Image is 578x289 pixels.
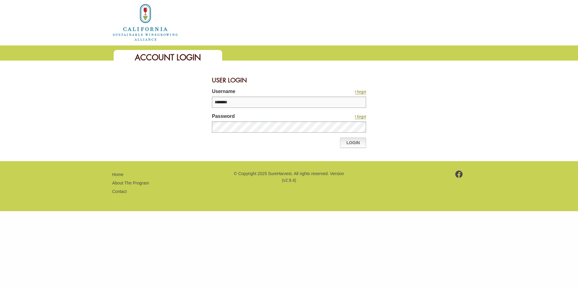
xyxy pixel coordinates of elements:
[355,90,366,94] a: I forgot
[112,172,123,177] a: Home
[112,3,179,42] img: logo_cswa2x.png
[212,73,366,88] div: User Login
[112,19,179,25] a: Home
[135,52,201,63] span: Account Login
[112,189,127,194] a: Contact
[212,113,312,121] label: Password
[233,170,345,184] p: © Copyright 2025 SureHarvest. All rights reserved. Version (v2.9.4)
[455,171,463,178] img: footer-facebook.png
[355,115,366,119] a: I forgot
[340,138,366,148] a: Login
[212,88,312,97] label: Username
[112,181,149,185] a: About The Program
